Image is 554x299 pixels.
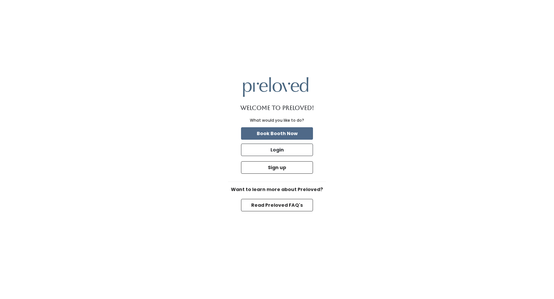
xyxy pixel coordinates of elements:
[241,144,313,156] button: Login
[240,160,314,175] a: Sign up
[240,105,314,111] h1: Welcome to Preloved!
[250,117,304,123] div: What would you like to do?
[228,187,326,192] h6: Want to learn more about Preloved?
[241,199,313,211] button: Read Preloved FAQ's
[240,142,314,157] a: Login
[241,127,313,140] button: Book Booth Now
[243,77,308,97] img: preloved logo
[241,161,313,174] button: Sign up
